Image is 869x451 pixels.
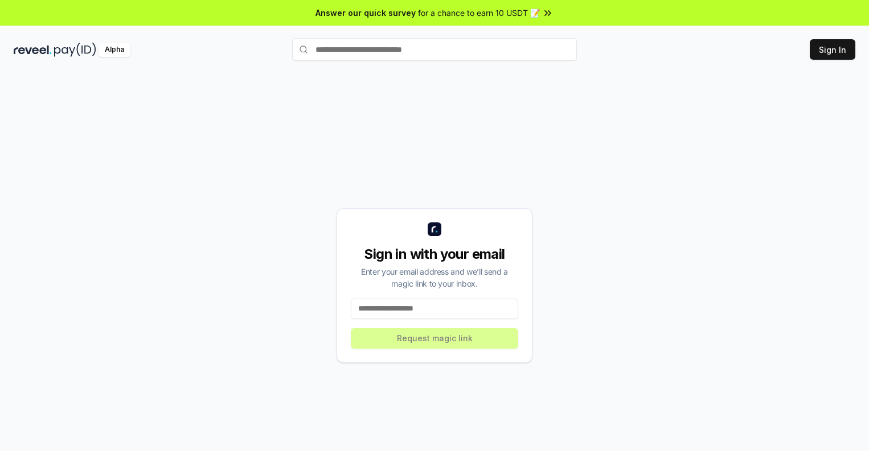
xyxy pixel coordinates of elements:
[428,222,441,236] img: logo_small
[418,7,540,19] span: for a chance to earn 10 USDT 📝
[810,39,855,60] button: Sign In
[351,245,518,263] div: Sign in with your email
[99,43,130,57] div: Alpha
[54,43,96,57] img: pay_id
[315,7,416,19] span: Answer our quick survey
[351,266,518,289] div: Enter your email address and we’ll send a magic link to your inbox.
[14,43,52,57] img: reveel_dark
